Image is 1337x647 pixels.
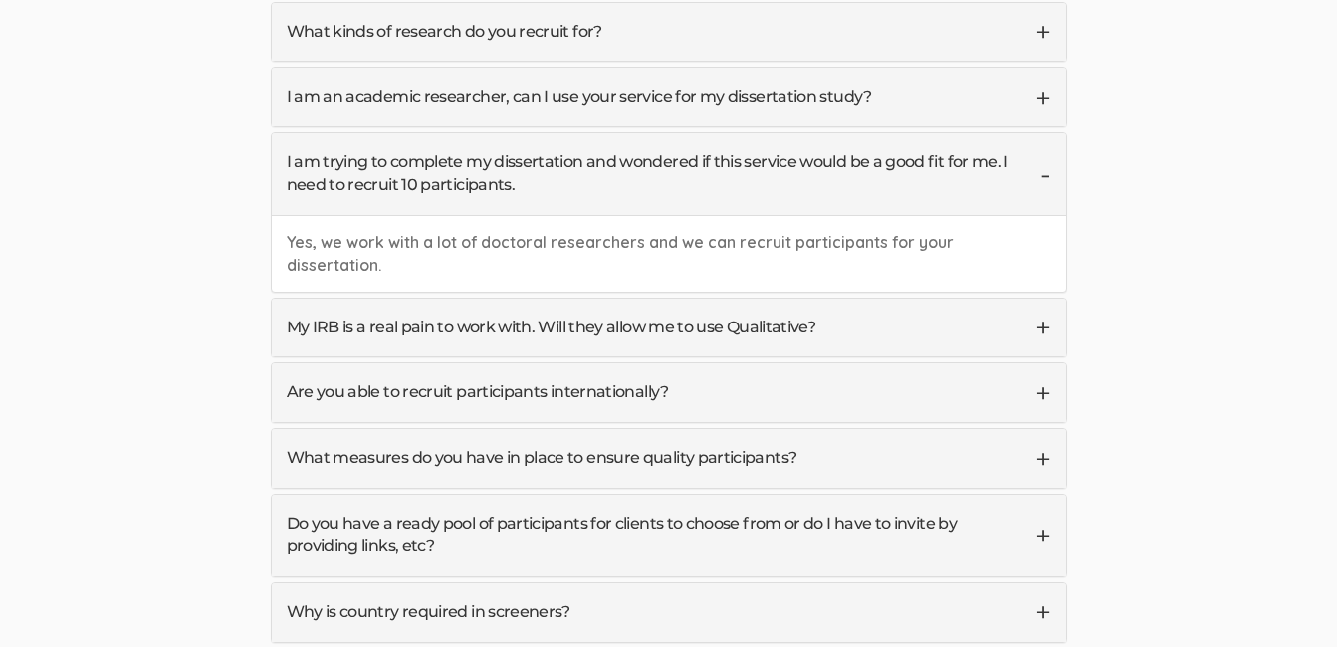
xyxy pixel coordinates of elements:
a: What measures do you have in place to ensure quality participants? [272,429,1066,488]
a: I am trying to complete my dissertation and wondered if this service would be a good fit for me. ... [272,133,1066,215]
a: Why is country required in screeners? [272,583,1066,642]
div: Yes, we work with a lot of doctoral researchers and we can recruit participants for your disserta... [272,215,1066,292]
a: Are you able to recruit participants internationally? [272,363,1066,422]
a: What kinds of research do you recruit for? [272,3,1066,62]
a: My IRB is a real pain to work with. Will they allow me to use Qualitative? [272,299,1066,357]
a: I am an academic researcher, can I use your service for my dissertation study? [272,68,1066,126]
a: Do you have a ready pool of participants for clients to choose from or do I have to invite by pro... [272,495,1066,576]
